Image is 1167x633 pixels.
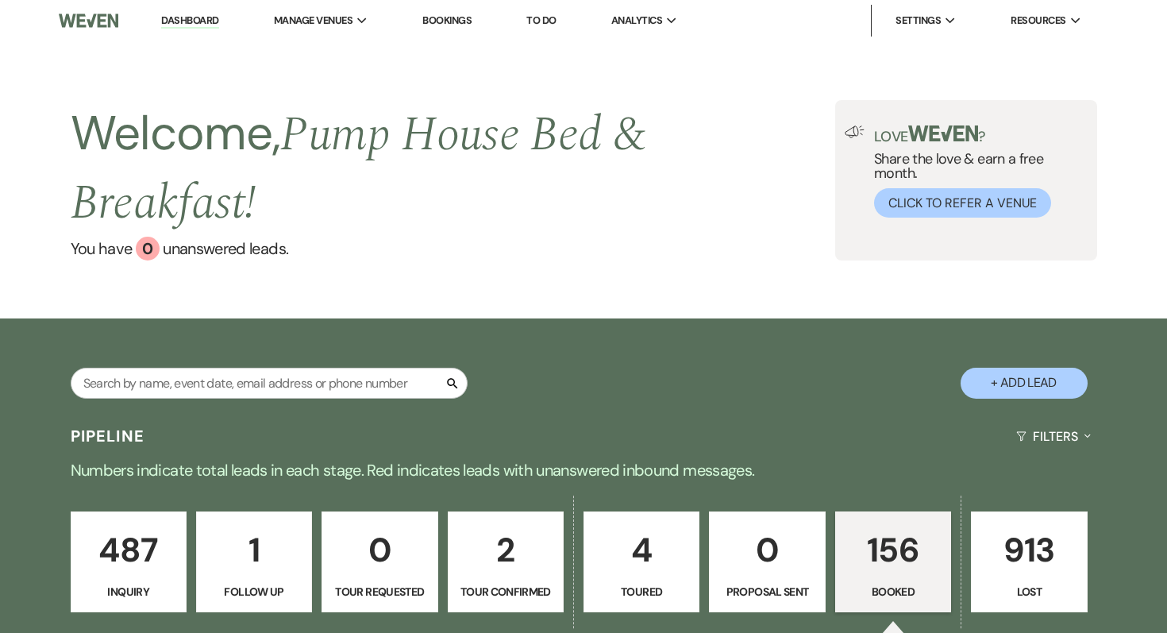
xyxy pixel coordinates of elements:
p: 0 [332,523,427,577]
button: Filters [1010,415,1096,457]
a: 2Tour Confirmed [448,511,564,613]
span: Settings [895,13,941,29]
a: 0Tour Requested [322,511,437,613]
img: loud-speaker-illustration.svg [845,125,865,138]
h2: Welcome, [71,100,836,237]
p: 0 [719,523,815,577]
a: 1Follow Up [196,511,312,613]
p: 2 [458,523,553,577]
span: Pump House Bed & Breakfast ! [71,98,647,240]
a: You have 0 unanswered leads. [71,237,836,261]
p: Numbers indicate total leads in each stage. Red indicates leads with unanswered inbound messages. [12,457,1155,483]
a: 913Lost [971,511,1087,613]
img: Weven Logo [59,4,118,37]
p: 4 [594,523,689,577]
span: Analytics [611,13,662,29]
a: 487Inquiry [71,511,187,613]
button: Click to Refer a Venue [874,188,1051,218]
button: + Add Lead [961,368,1088,399]
p: Toured [594,583,689,600]
p: 487 [81,523,176,577]
p: Tour Confirmed [458,583,553,600]
a: 0Proposal Sent [709,511,825,613]
a: Dashboard [161,14,218,29]
p: 156 [845,523,941,577]
p: Proposal Sent [719,583,815,600]
a: 156Booked [835,511,951,613]
div: Share the love & earn a free month. [865,125,1087,218]
p: Love ? [874,125,1087,144]
h3: Pipeline [71,425,145,447]
p: 1 [206,523,302,577]
p: Lost [981,583,1076,600]
span: Resources [1011,13,1065,29]
span: Manage Venues [274,13,352,29]
div: 0 [136,237,160,261]
p: Tour Requested [332,583,427,600]
p: Follow Up [206,583,302,600]
p: Inquiry [81,583,176,600]
input: Search by name, event date, email address or phone number [71,368,468,399]
a: 4Toured [583,511,699,613]
img: weven-logo-green.svg [908,125,979,141]
a: To Do [526,14,556,27]
p: 913 [981,523,1076,577]
a: Bookings [422,14,472,27]
p: Booked [845,583,941,600]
